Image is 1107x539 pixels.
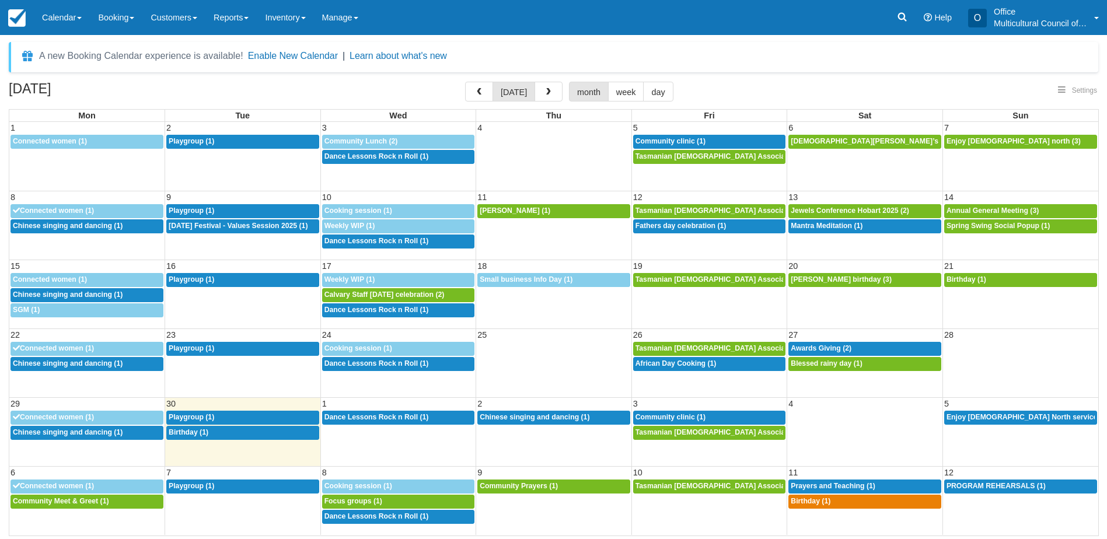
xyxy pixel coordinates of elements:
[791,359,862,367] span: Blessed rainy day (1)
[389,111,407,120] span: Wed
[947,137,1081,145] span: Enjoy [DEMOGRAPHIC_DATA] north (3)
[477,411,630,425] a: Chinese singing and dancing (1)
[633,411,786,425] a: Community clinic (1)
[968,9,987,27] div: O
[791,344,851,352] span: Awards Giving (2)
[632,192,644,202] span: 12
[9,468,16,477] span: 6
[635,152,866,160] span: Tasmanian [DEMOGRAPHIC_DATA] Association -Weekly Praying (1)
[944,273,1097,287] a: Birthday (1)
[480,206,550,215] span: [PERSON_NAME] (1)
[169,482,214,490] span: Playgroup (1)
[322,150,475,164] a: Dance Lessons Rock n Roll (1)
[322,303,475,317] a: Dance Lessons Rock n Roll (1)
[635,222,727,230] span: Fathers day celebration (1)
[632,261,644,271] span: 19
[787,468,799,477] span: 11
[633,135,786,149] a: Community clinic (1)
[480,482,558,490] span: Community Prayers (1)
[9,82,156,103] h2: [DATE]
[546,111,561,120] span: Thu
[635,428,866,436] span: Tasmanian [DEMOGRAPHIC_DATA] Association -Weekly Praying (1)
[78,111,96,120] span: Mon
[13,290,123,299] span: Chinese singing and dancing (1)
[324,290,445,299] span: Calvary Staff [DATE] celebration (2)
[788,480,941,494] a: Prayers and Teaching (1)
[13,275,87,283] span: Connected women (1)
[324,206,392,215] span: Cooking session (1)
[633,357,786,371] a: African Day Cooking (1)
[633,204,786,218] a: Tasmanian [DEMOGRAPHIC_DATA] Association -Weekly Praying (1)
[324,413,429,421] span: Dance Lessons Rock n Roll (1)
[166,342,319,356] a: Playgroup (1)
[321,261,333,271] span: 17
[635,413,706,421] span: Community clinic (1)
[633,342,786,356] a: Tasmanian [DEMOGRAPHIC_DATA] Association -Weekly Praying (1)
[166,219,319,233] a: [DATE] Festival - Values Session 2025 (1)
[322,219,475,233] a: Weekly WIP (1)
[947,275,986,283] span: Birthday (1)
[13,482,94,490] span: Connected women (1)
[13,344,94,352] span: Connected women (1)
[11,288,163,302] a: Chinese singing and dancing (1)
[994,6,1087,17] p: Office
[943,330,955,339] span: 28
[9,192,16,202] span: 8
[324,237,429,245] span: Dance Lessons Rock n Roll (1)
[934,13,952,22] span: Help
[633,219,786,233] a: Fathers day celebration (1)
[791,222,862,230] span: Mantra Meditation (1)
[11,303,163,317] a: SGM (1)
[169,206,214,215] span: Playgroup (1)
[791,275,892,283] span: [PERSON_NAME] birthday (3)
[477,480,630,494] a: Community Prayers (1)
[788,219,941,233] a: Mantra Meditation (1)
[477,273,630,287] a: Small business Info Day (1)
[493,82,535,101] button: [DATE]
[635,482,866,490] span: Tasmanian [DEMOGRAPHIC_DATA] Association -Weekly Praying (1)
[39,49,243,63] div: A new Booking Calendar experience is available!
[635,275,866,283] span: Tasmanian [DEMOGRAPHIC_DATA] Association -Weekly Praying (1)
[324,359,429,367] span: Dance Lessons Rock n Roll (1)
[11,480,163,494] a: Connected women (1)
[635,137,706,145] span: Community clinic (1)
[324,497,382,505] span: Focus groups (1)
[11,411,163,425] a: Connected women (1)
[476,330,488,339] span: 25
[13,359,123,367] span: Chinese singing and dancing (1)
[632,468,644,477] span: 10
[477,204,630,218] a: [PERSON_NAME] (1)
[633,150,786,164] a: Tasmanian [DEMOGRAPHIC_DATA] Association -Weekly Praying (1)
[947,482,1046,490] span: PROGRAM REHEARSALS (1)
[13,413,94,421] span: Connected women (1)
[947,206,1039,215] span: Annual General Meeting (3)
[165,468,172,477] span: 7
[13,428,123,436] span: Chinese singing and dancing (1)
[1072,86,1097,94] span: Settings
[11,204,163,218] a: Connected women (1)
[13,222,123,230] span: Chinese singing and dancing (1)
[633,480,786,494] a: Tasmanian [DEMOGRAPHIC_DATA] Association -Weekly Praying (1)
[166,480,319,494] a: Playgroup (1)
[943,192,955,202] span: 14
[13,497,109,505] span: Community Meet & Greet (1)
[787,123,794,132] span: 6
[169,413,214,421] span: Playgroup (1)
[322,495,475,509] a: Focus groups (1)
[569,82,609,101] button: month
[165,330,177,339] span: 23
[324,137,398,145] span: Community Lunch (2)
[169,344,214,352] span: Playgroup (1)
[324,512,429,520] span: Dance Lessons Rock n Roll (1)
[787,330,799,339] span: 27
[165,123,172,132] span: 2
[11,135,163,149] a: Connected women (1)
[165,261,177,271] span: 16
[350,51,447,61] a: Learn about what's new
[791,206,909,215] span: Jewels Conference Hobart 2025 (2)
[635,359,717,367] span: African Day Cooking (1)
[321,468,328,477] span: 8
[994,17,1087,29] p: Multicultural Council of [GEOGRAPHIC_DATA]
[632,330,644,339] span: 26
[322,235,475,249] a: Dance Lessons Rock n Roll (1)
